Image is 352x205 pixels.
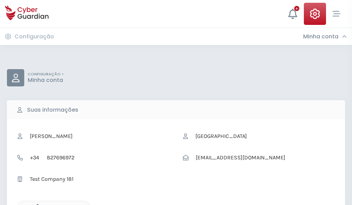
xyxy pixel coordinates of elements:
[28,72,64,77] p: CONFIGURAÇÃO >
[303,33,347,40] div: Minha conta
[26,151,43,164] span: +34
[27,106,78,114] b: Suas informações
[294,6,299,11] div: +
[28,77,64,84] p: Minha conta
[303,33,338,40] h3: Minha conta
[43,151,169,164] input: Telefone
[15,33,54,40] h3: Configuração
